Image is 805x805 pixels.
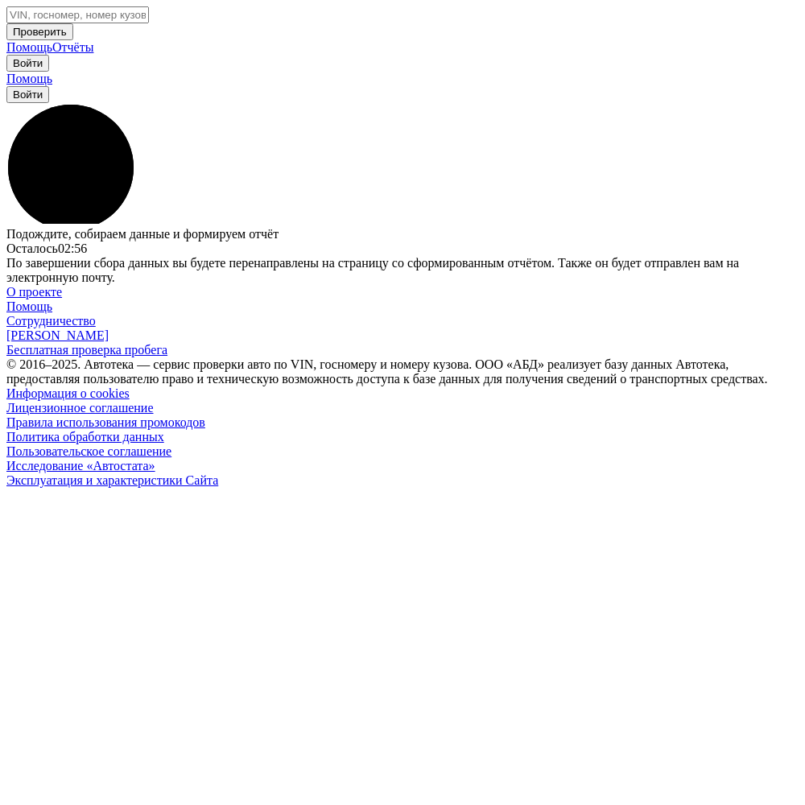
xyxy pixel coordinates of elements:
div: Подождите, собираем данные и формируем отчёт [6,227,799,242]
div: По завершении сбора данных вы будете перенаправлены на страницу со сформированным отчётом. Также ... [6,256,799,285]
span: Войти [13,89,43,101]
a: Бесплатная проверка пробега [6,343,799,357]
a: Сотрудничество [6,314,799,328]
a: Политика обработки данных [6,430,799,444]
span: Проверить [13,26,67,38]
span: Войти [13,57,43,69]
div: Осталось 02:56 [6,242,799,256]
a: [PERSON_NAME] [6,328,799,343]
a: Информация о cookies [6,386,799,401]
a: Лицензионное соглашение [6,401,799,415]
button: Войти [6,86,49,103]
a: Исследование «Автостата» [6,459,799,473]
div: © 2016– 2025 . Автотека — сервис проверки авто по VIN, госномеру и номеру кузова. ООО «АБД» реали... [6,357,799,386]
a: Эксплуатация и характеристики Сайта [6,473,799,488]
a: Отчёты [52,40,93,54]
input: VIN, госномер, номер кузова [6,6,149,23]
a: Пользовательское соглашение [6,444,799,459]
a: Помощь [6,72,52,85]
button: Войти [6,55,49,72]
a: О проекте [6,285,799,299]
a: Правила использования промокодов [6,415,799,430]
a: Помощь [6,299,799,314]
button: Проверить [6,23,73,40]
a: Помощь [6,40,52,54]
